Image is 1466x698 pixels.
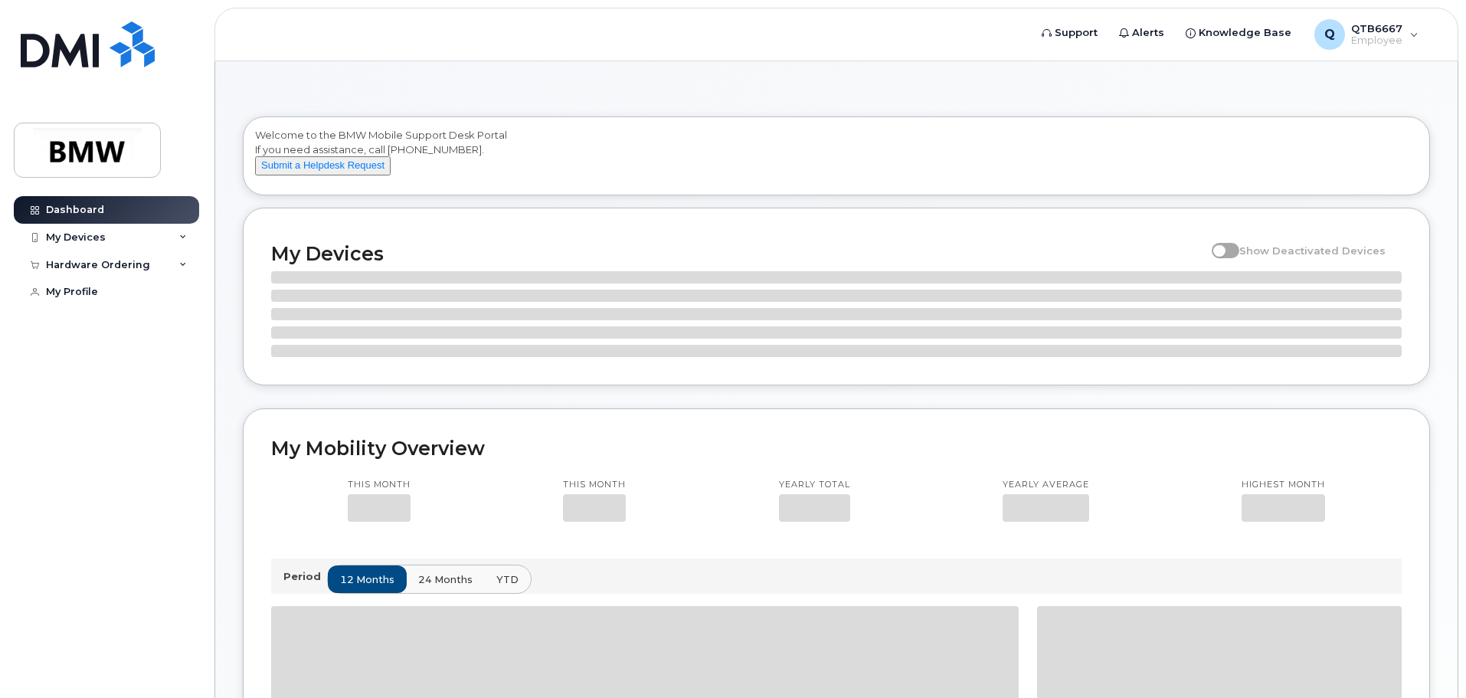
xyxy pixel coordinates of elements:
[255,159,391,171] a: Submit a Helpdesk Request
[255,156,391,175] button: Submit a Helpdesk Request
[779,479,850,491] p: Yearly total
[255,128,1418,189] div: Welcome to the BMW Mobile Support Desk Portal If you need assistance, call [PHONE_NUMBER].
[271,242,1204,265] h2: My Devices
[418,572,473,587] span: 24 months
[1212,236,1224,248] input: Show Deactivated Devices
[1242,479,1325,491] p: Highest month
[283,569,327,584] p: Period
[1003,479,1089,491] p: Yearly average
[1239,244,1386,257] span: Show Deactivated Devices
[271,437,1402,460] h2: My Mobility Overview
[348,479,411,491] p: This month
[563,479,626,491] p: This month
[496,572,519,587] span: YTD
